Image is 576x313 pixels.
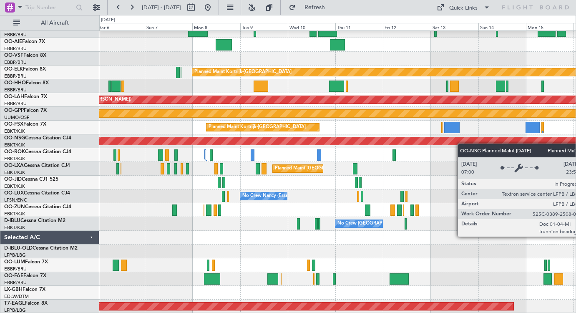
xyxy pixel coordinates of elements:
[194,66,292,78] div: Planned Maint Kortrijk-[GEOGRAPHIC_DATA]
[4,81,49,86] a: OO-HHOFalcon 8X
[4,87,27,93] a: EBBR/BRU
[4,301,25,306] span: T7-EAGL
[4,67,46,72] a: OO-ELKFalcon 8X
[4,67,23,72] span: OO-ELK
[4,163,24,168] span: OO-LXA
[4,183,25,189] a: EBKT/KJK
[4,39,45,44] a: OO-AIEFalcon 7X
[4,273,23,278] span: OO-FAE
[4,260,48,265] a: OO-LUMFalcon 7X
[288,23,335,30] div: Wed 10
[4,114,29,121] a: UUMO/OSF
[4,136,25,141] span: OO-NSG
[4,169,25,176] a: EBKT/KJK
[4,287,23,292] span: LX-GBH
[4,280,27,286] a: EBBR/BRU
[4,177,22,182] span: OO-JID
[431,23,478,30] div: Sat 13
[142,4,181,11] span: [DATE] - [DATE]
[337,217,477,230] div: No Crew [GEOGRAPHIC_DATA] ([GEOGRAPHIC_DATA] National)
[25,1,73,14] input: Trip Number
[4,260,25,265] span: OO-LUM
[4,53,23,58] span: OO-VSF
[145,23,192,30] div: Sun 7
[4,225,25,231] a: EBKT/KJK
[4,81,26,86] span: OO-HHO
[4,122,23,127] span: OO-FSX
[97,23,145,30] div: Sat 6
[4,293,29,300] a: EDLW/DTM
[4,149,71,154] a: OO-ROKCessna Citation CJ4
[9,16,91,30] button: All Aircraft
[335,23,383,30] div: Thu 11
[4,128,25,134] a: EBKT/KJK
[4,101,27,107] a: EBBR/BRU
[4,301,48,306] a: T7-EAGLFalcon 8X
[4,53,46,58] a: OO-VSFFalcon 8X
[209,121,306,134] div: Planned Maint Kortrijk-[GEOGRAPHIC_DATA]
[4,204,25,210] span: OO-ZUN
[192,23,240,30] div: Mon 8
[4,246,78,251] a: D-IBLU-OLDCessna Citation M2
[4,218,20,223] span: D-IBLU
[4,218,65,223] a: D-IBLUCessna Citation M2
[4,252,26,258] a: LFPB/LBG
[4,287,45,292] a: LX-GBHFalcon 7X
[4,32,27,38] a: EBBR/BRU
[4,149,25,154] span: OO-ROK
[4,108,47,113] a: OO-GPPFalcon 7X
[4,142,25,148] a: EBKT/KJK
[4,94,24,99] span: OO-LAH
[4,273,46,278] a: OO-FAEFalcon 7X
[4,136,71,141] a: OO-NSGCessna Citation CJ4
[297,5,332,10] span: Refresh
[478,23,526,30] div: Sun 14
[4,59,27,66] a: EBBR/BRU
[4,163,70,168] a: OO-LXACessna Citation CJ4
[526,23,573,30] div: Mon 15
[4,45,27,52] a: EBBR/BRU
[4,108,24,113] span: OO-GPP
[275,162,426,175] div: Planned Maint [GEOGRAPHIC_DATA] ([GEOGRAPHIC_DATA] National)
[4,156,25,162] a: EBKT/KJK
[4,191,24,196] span: OO-LUX
[383,23,430,30] div: Fri 12
[4,197,27,203] a: LFSN/ENC
[4,266,27,272] a: EBBR/BRU
[4,122,46,127] a: OO-FSXFalcon 7X
[4,39,22,44] span: OO-AIE
[4,191,70,196] a: OO-LUXCessna Citation CJ4
[4,94,47,99] a: OO-LAHFalcon 7X
[4,73,27,79] a: EBBR/BRU
[4,177,58,182] a: OO-JIDCessna CJ1 525
[449,4,478,13] div: Quick Links
[240,23,288,30] div: Tue 9
[4,246,33,251] span: D-IBLU-OLD
[242,190,292,202] div: No Crew Nancy (Essey)
[101,17,115,24] div: [DATE]
[433,1,494,14] button: Quick Links
[22,20,88,26] span: All Aircraft
[285,1,335,14] button: Refresh
[4,204,71,210] a: OO-ZUNCessna Citation CJ4
[4,211,25,217] a: EBKT/KJK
